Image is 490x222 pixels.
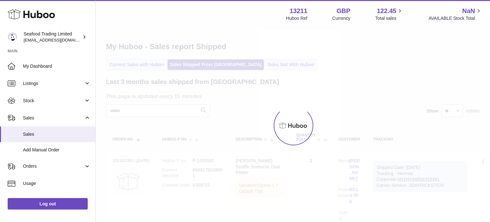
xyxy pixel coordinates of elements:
span: Add Manual Order [23,147,91,153]
strong: 13211 [290,7,308,15]
span: Stock [23,98,84,104]
span: NaN [462,7,475,15]
span: My Dashboard [23,63,91,69]
span: Sales [23,131,91,137]
div: Seafood Trading Limited [24,31,81,43]
span: [EMAIL_ADDRESS][DOMAIN_NAME] [24,37,94,42]
a: 122.45 Total sales [375,7,404,21]
div: Currency [332,15,351,21]
div: Huboo Ref [286,15,308,21]
span: Orders [23,163,84,169]
a: Log out [8,198,88,210]
strong: GBP [337,7,350,15]
a: NaN AVAILABLE Stock Total [428,7,482,21]
span: Usage [23,180,91,187]
span: Listings [23,80,84,87]
span: Sales [23,115,84,121]
span: Total sales [375,15,404,21]
span: AVAILABLE Stock Total [428,15,482,21]
img: internalAdmin-13211@internal.huboo.com [8,32,17,42]
span: 122.45 [377,7,396,15]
